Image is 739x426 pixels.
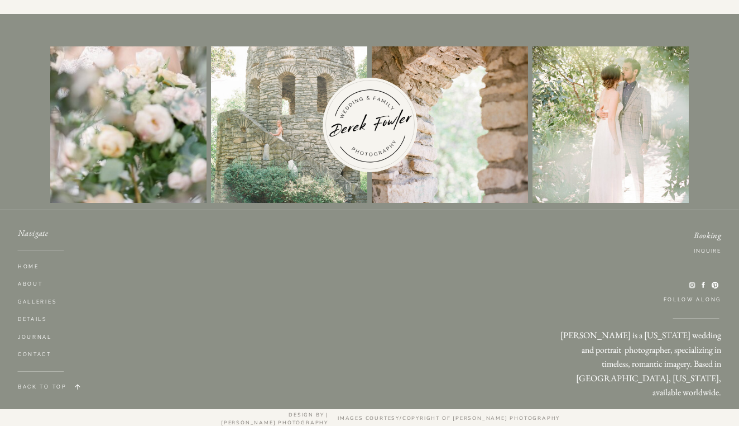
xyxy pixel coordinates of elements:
a: Contact [18,351,53,359]
h3: Navigate [18,229,55,240]
a: galleries [18,298,58,307]
a: follow along [659,296,721,305]
a: details [18,315,57,324]
a: Home [18,263,39,272]
img: Jess + Nicole _ Wedding Film-221_websize [532,46,689,203]
img: Emerson SS (56 of 99) [372,46,528,203]
h2: [PERSON_NAME] is a [US_STATE] wedding and portrait photographer, specializing in timeless, romant... [556,328,721,386]
a: Images courtesy/copyright of [PERSON_NAME] Photography [338,414,620,422]
a: journal [18,333,53,342]
a: Inquire [675,247,721,258]
a: About [18,280,42,289]
h3: Booking [676,229,721,238]
img: Emerson SS (88 of 99) [211,46,367,203]
a: back to top [18,383,68,392]
a: design by|[PERSON_NAME] Photography [121,411,328,418]
p: design by | [PERSON_NAME] Photography [121,411,328,418]
img: midwest_fine_art_wedding_des_moines_fall_wedding_photographer_0601 [50,46,207,203]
